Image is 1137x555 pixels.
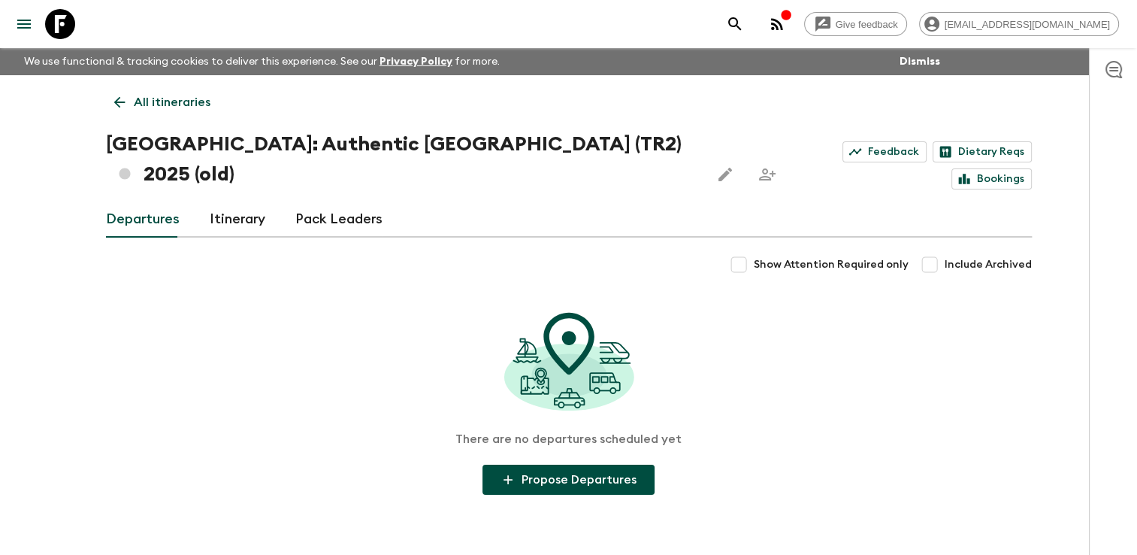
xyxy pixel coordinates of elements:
button: menu [9,9,39,39]
a: Privacy Policy [380,56,452,67]
a: Departures [106,202,180,238]
button: Edit this itinerary [710,159,740,190]
a: Bookings [951,168,1032,190]
div: [EMAIL_ADDRESS][DOMAIN_NAME] [919,12,1119,36]
span: Include Archived [945,257,1032,272]
button: Dismiss [896,51,944,72]
a: Dietary Reqs [933,141,1032,162]
button: Propose Departures [482,465,655,495]
a: Pack Leaders [295,202,383,238]
p: We use functional & tracking cookies to deliver this experience. See our for more. [18,48,506,75]
span: Show Attention Required only [754,257,909,272]
span: Share this itinerary [752,159,782,190]
a: All itineraries [106,87,219,117]
button: search adventures [720,9,750,39]
p: There are no departures scheduled yet [455,432,682,447]
a: Give feedback [804,12,907,36]
a: Feedback [842,141,927,162]
h1: [GEOGRAPHIC_DATA]: Authentic [GEOGRAPHIC_DATA] (TR2) 2025 (old) [106,129,699,190]
p: All itineraries [134,93,210,111]
span: [EMAIL_ADDRESS][DOMAIN_NAME] [936,19,1118,30]
span: Give feedback [827,19,906,30]
a: Itinerary [210,202,265,238]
